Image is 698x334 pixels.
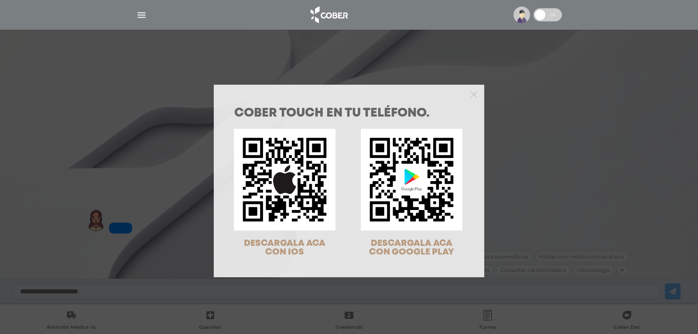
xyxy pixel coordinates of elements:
[471,90,477,98] button: Close
[361,129,462,231] img: qr-code
[234,129,335,231] img: qr-code
[244,239,325,256] span: DESCARGALA ACA CON IOS
[234,107,464,120] h1: COBER TOUCH en tu teléfono.
[369,239,454,256] span: DESCARGALA ACA CON GOOGLE PLAY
